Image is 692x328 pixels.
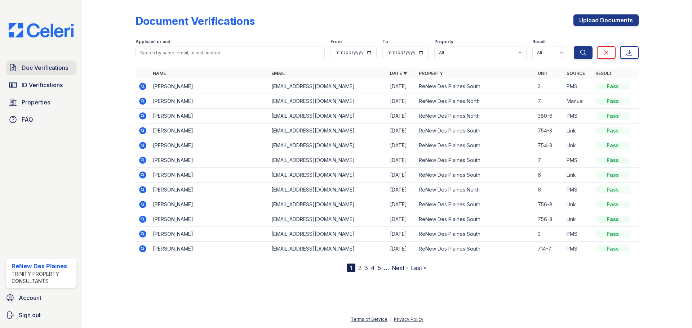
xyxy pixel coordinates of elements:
[19,311,41,319] span: Sign out
[3,308,79,322] a: Sign out
[150,109,269,123] td: [PERSON_NAME]
[411,264,427,271] a: Last »
[595,216,630,223] div: Pass
[392,264,408,271] a: Next ›
[150,94,269,109] td: [PERSON_NAME]
[564,123,593,138] td: Link
[595,245,630,252] div: Pass
[387,212,416,227] td: [DATE]
[387,138,416,153] td: [DATE]
[387,94,416,109] td: [DATE]
[387,123,416,138] td: [DATE]
[269,183,387,197] td: [EMAIL_ADDRESS][DOMAIN_NAME]
[416,123,534,138] td: ReNew Des Plaines South
[595,112,630,120] div: Pass
[150,242,269,256] td: [PERSON_NAME]
[595,98,630,105] div: Pass
[150,168,269,183] td: [PERSON_NAME]
[535,109,564,123] td: 380-6
[416,242,534,256] td: ReNew Des Plaines South
[331,39,342,45] label: From
[564,138,593,153] td: Link
[364,264,368,271] a: 3
[595,157,630,164] div: Pass
[416,153,534,168] td: ReNew Des Plaines South
[150,79,269,94] td: [PERSON_NAME]
[595,230,630,238] div: Pass
[416,183,534,197] td: ReNew Des Plaines North
[394,316,423,322] a: Privacy Policy
[535,183,564,197] td: 6
[347,264,355,272] div: 1
[573,14,639,26] a: Upload Documents
[595,142,630,149] div: Pass
[564,168,593,183] td: Link
[387,242,416,256] td: [DATE]
[358,264,361,271] a: 2
[6,60,76,75] a: Doc Verifications
[269,109,387,123] td: [EMAIL_ADDRESS][DOMAIN_NAME]
[564,227,593,242] td: PMS
[564,183,593,197] td: PMS
[564,212,593,227] td: Link
[22,98,50,107] span: Properties
[567,71,585,76] a: Source
[419,71,443,76] a: Property
[269,153,387,168] td: [EMAIL_ADDRESS][DOMAIN_NAME]
[416,227,534,242] td: ReNew Des Plaines South
[535,79,564,94] td: 2
[532,39,546,45] label: Result
[269,242,387,256] td: [EMAIL_ADDRESS][DOMAIN_NAME]
[371,264,375,271] a: 4
[535,242,564,256] td: 714-7
[595,71,612,76] a: Result
[390,71,407,76] a: Date ▼
[595,201,630,208] div: Pass
[387,183,416,197] td: [DATE]
[564,109,593,123] td: PMS
[535,212,564,227] td: 756-8
[416,197,534,212] td: ReNew Des Plaines South
[3,23,79,37] img: CE_Logo_Blue-a8612792a0a2168367f1c8372b55b34899dd931a85d93a1a3d3e32e68fde9ad4.png
[387,168,416,183] td: [DATE]
[564,153,593,168] td: PMS
[434,39,453,45] label: Property
[22,63,68,72] span: Doc Verifications
[6,95,76,109] a: Properties
[150,183,269,197] td: [PERSON_NAME]
[416,109,534,123] td: ReNew Des Plaines North
[387,109,416,123] td: [DATE]
[3,291,79,305] a: Account
[12,270,74,285] div: Trinity Property Consultants
[564,79,593,94] td: PMS
[416,94,534,109] td: ReNew Des Plaines North
[6,112,76,127] a: FAQ
[416,212,534,227] td: ReNew Des Plaines South
[535,138,564,153] td: 754-3
[564,242,593,256] td: PMS
[19,293,41,302] span: Account
[269,123,387,138] td: [EMAIL_ADDRESS][DOMAIN_NAME]
[12,262,74,270] div: ReNew Des Plaines
[269,197,387,212] td: [EMAIL_ADDRESS][DOMAIN_NAME]
[22,81,63,89] span: ID Verifications
[153,71,166,76] a: Name
[150,153,269,168] td: [PERSON_NAME]
[535,153,564,168] td: 7
[382,39,388,45] label: To
[150,123,269,138] td: [PERSON_NAME]
[416,79,534,94] td: ReNew Des Plaines South
[595,127,630,134] div: Pass
[384,264,389,272] span: …
[535,123,564,138] td: 754-3
[535,197,564,212] td: 756-8
[22,115,33,124] span: FAQ
[6,78,76,92] a: ID Verifications
[136,14,255,27] div: Document Verifications
[535,227,564,242] td: 3
[595,83,630,90] div: Pass
[595,186,630,193] div: Pass
[378,264,381,271] a: 5
[269,94,387,109] td: [EMAIL_ADDRESS][DOMAIN_NAME]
